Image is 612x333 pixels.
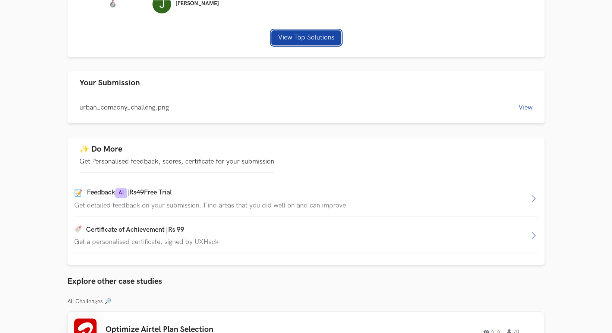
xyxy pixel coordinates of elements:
[518,104,533,111] button: View
[67,277,545,286] h3: Explore other case studies
[176,1,219,7] p: [PERSON_NAME]
[67,179,545,265] div: ✨ Do MoreGet Personalised feedback, scores, certificate for your submission
[79,104,169,111] span: urban_comaony_challeng.png
[271,30,341,45] button: View Top Solutions
[74,181,538,216] button: 📝FeedbackAI|Rs49Free TrialGet detailed feedback on your submission. Find areas that you did well ...
[79,158,274,165] p: Get Personalised feedback, scores, certificate for your submission
[67,71,545,95] button: Your Submission
[74,202,529,209] p: Get detailed feedback on your submission. Find areas that you did well on and can improve.
[129,188,172,196] span: Rs Free Trial
[79,78,140,88] span: Your Submission
[168,226,184,234] span: Rs 99
[79,144,122,154] span: ✨ Do More
[136,188,144,196] strike: 49
[86,226,184,234] h4: Certificate of Achievement |
[67,298,545,305] h3: All Challenges 🔎
[74,225,82,233] img: bookmark
[74,219,538,253] button: bookmarkCertificate of Achievement |Rs 99Get a personalised certificate, signed by UXHack
[74,238,529,246] p: Get a personalised certificate, signed by UXHack
[87,188,172,198] h4: Feedback |
[115,188,127,198] span: AI
[74,189,82,197] span: 📝
[67,137,545,179] button: ✨ Do MoreGet Personalised feedback, scores, certificate for your submission
[67,95,545,123] div: Your Submission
